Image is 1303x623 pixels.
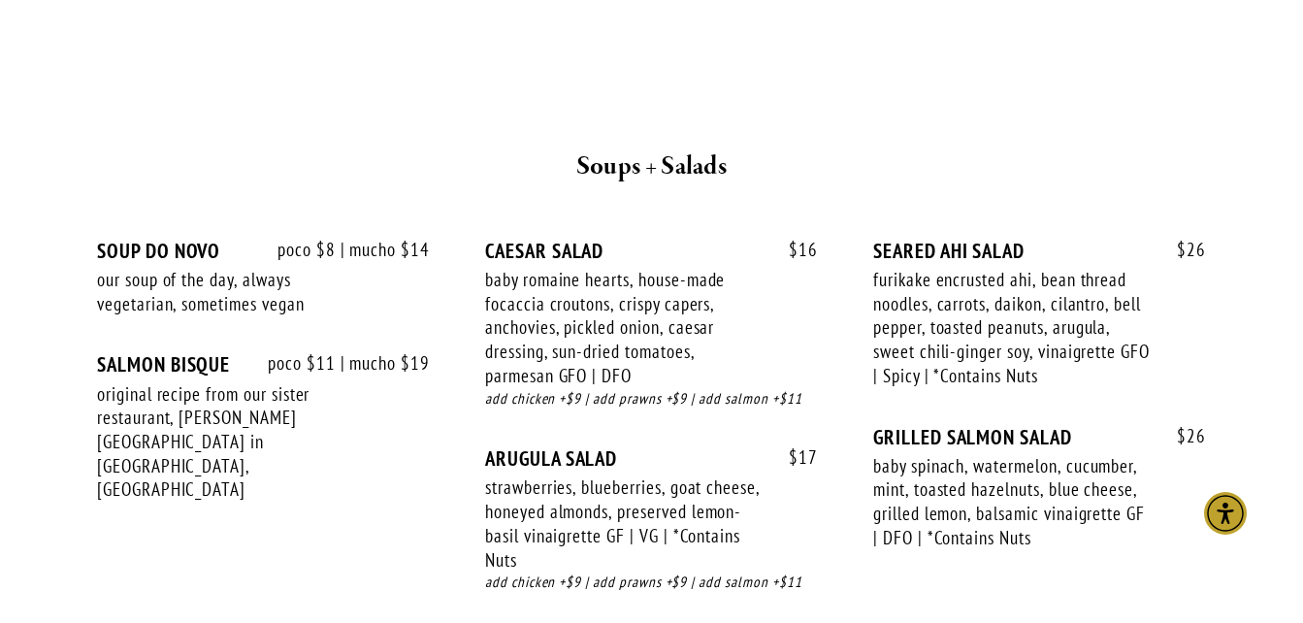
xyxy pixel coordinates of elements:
span: $ [1177,424,1187,447]
span: 17 [769,446,818,469]
div: CAESAR SALAD [485,239,818,263]
div: GRILLED SALMON SALAD [873,425,1206,449]
div: SOUP DO NOVO [97,239,430,263]
span: $ [1177,238,1187,261]
span: 26 [1157,425,1206,447]
div: SEARED AHI SALAD [873,239,1206,263]
h2: Soups + Salads [130,147,1172,187]
div: SALMON BISQUE [97,352,430,377]
div: original recipe from our sister restaurant, [PERSON_NAME][GEOGRAPHIC_DATA] in [GEOGRAPHIC_DATA], ... [97,382,375,503]
div: Accessibility Menu [1204,492,1247,535]
div: strawberries, blueberries, goat cheese, honeyed almonds, preserved lemon-basil vinaigrette GF | V... [485,475,763,572]
div: add chicken +$9 | add prawns +$9 | add salmon +$11 [485,388,818,410]
div: furikake encrusted ahi, bean thread noodles, carrots, daikon, cilantro, bell pepper, toasted pean... [873,268,1151,388]
div: baby spinach, watermelon, cucumber, mint, toasted hazelnuts, blue cheese, grilled lemon, balsamic... [873,454,1151,550]
div: baby romaine hearts, house-made focaccia croutons, crispy capers, anchovies, pickled onion, caesa... [485,268,763,388]
div: add chicken +$9 | add prawns +$9 | add salmon +$11 [485,572,818,594]
span: 26 [1157,239,1206,261]
div: ARUGULA SALAD [485,446,818,471]
div: our soup of the day, always vegetarian, sometimes vegan [97,268,375,315]
span: poco $8 | mucho $14 [258,239,430,261]
span: 16 [769,239,818,261]
span: $ [789,445,798,469]
span: $ [789,238,798,261]
span: poco $11 | mucho $19 [248,352,430,375]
